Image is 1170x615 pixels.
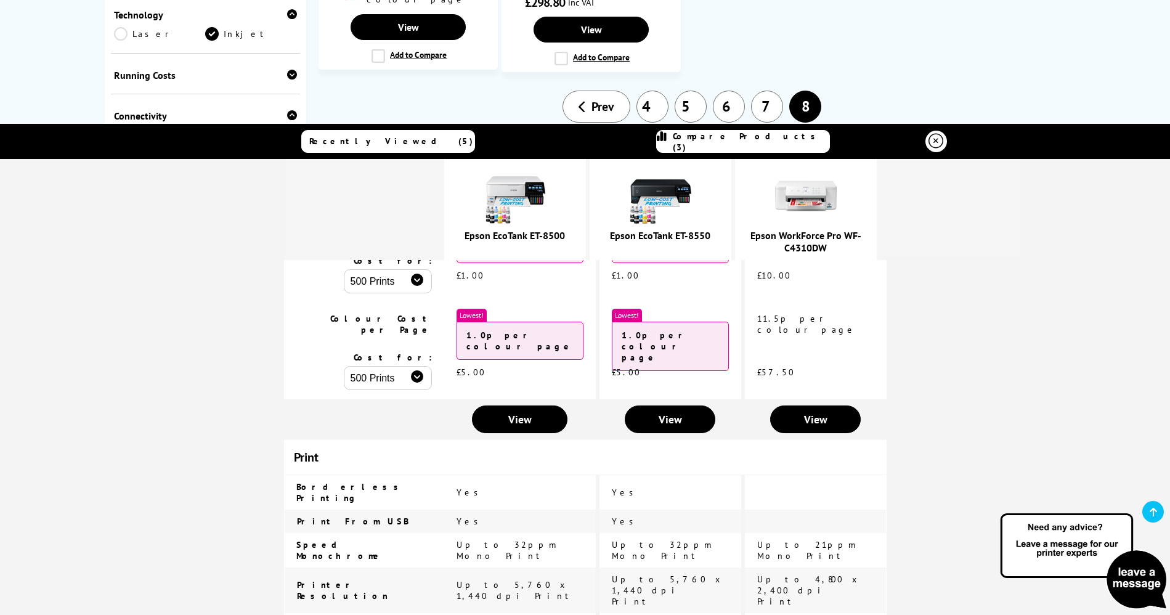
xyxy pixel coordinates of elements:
span: View [659,412,682,426]
span: View [508,412,532,426]
a: Laser [114,27,206,41]
span: £5.00 [612,367,641,378]
span: Borderless Printing [296,481,405,503]
span: Up to 5,760 x 1,440 dpi Print [457,579,574,601]
span: Up to 4,800 x 2,400 dpi Print [757,574,861,607]
span: Print [294,449,319,465]
span: 11.5p per colour page [757,313,856,335]
a: Epson EcoTank ET-8500 [465,229,565,242]
span: Printer Resolution [297,579,388,601]
span: Up to 32ppm Mono Print [612,539,714,561]
span: Colour Cost per Page [330,313,432,335]
span: Yes [457,487,485,498]
span: Up to 21ppm Mono Print [757,539,858,561]
span: Speed Monochrome [296,539,383,561]
a: View [534,17,648,43]
a: 4 [636,91,668,123]
label: Add to Compare [555,52,630,65]
span: £5.00 [457,367,485,378]
div: Connectivity [114,110,298,122]
img: epson-et-8500-with-ink-small.jpg [484,165,546,227]
span: £1.00 [612,270,640,281]
a: View [351,14,465,40]
div: Technology [114,9,298,21]
span: Print From USB [297,516,408,527]
a: Recently Viewed (5) [301,130,475,153]
a: 6 [713,91,745,123]
span: Yes [457,516,485,527]
a: View [625,405,715,433]
span: Yes [612,516,640,527]
img: epson-et-8550-with-ink-small.jpg [630,165,691,227]
strong: 1.0p per colour page [466,330,574,352]
span: Cost for: [354,352,432,363]
span: Recently Viewed (5) [309,136,473,147]
span: Cost for: [354,255,432,266]
strong: 1.0p per colour page [622,330,689,363]
span: Up to 5,760 x 1,440 dpi Print [612,574,725,607]
a: Epson WorkForce Pro WF-C4310DW [750,229,861,254]
a: Inkjet [205,27,297,41]
span: View [804,412,827,426]
div: Running Costs [114,69,298,81]
label: Add to Compare [372,49,447,63]
img: Epson-WF-C4310DW-Front-Small.jpg [775,165,837,227]
a: Prev [563,91,630,123]
a: View [472,405,567,433]
span: Prev [591,99,614,115]
span: Up to 32ppm Mono Print [457,539,559,561]
span: £57.50 [757,367,795,378]
span: Compare Products (3) [673,131,829,153]
a: Epson EcoTank ET-8550 [610,229,710,242]
span: Lowest! [612,309,642,322]
span: £1.00 [457,270,484,281]
span: Yes [612,487,640,498]
a: 7 [751,91,783,123]
span: £10.00 [757,270,791,281]
span: Lowest! [457,309,487,322]
a: 5 [675,91,707,123]
img: Open Live Chat window [997,511,1170,613]
a: View [770,405,861,433]
a: Compare Products (3) [656,130,830,153]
